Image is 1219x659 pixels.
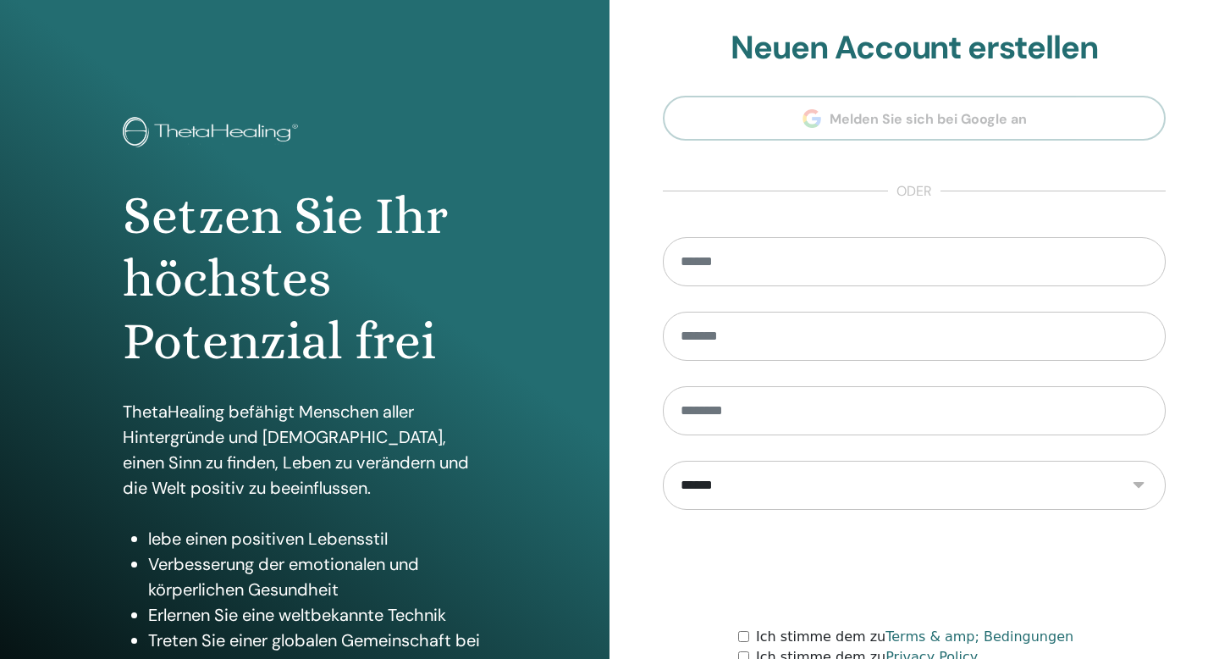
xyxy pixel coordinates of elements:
label: Ich stimme dem zu [756,627,1073,647]
li: Verbesserung der emotionalen und körperlichen Gesundheit [148,551,487,602]
span: oder [888,181,940,202]
li: Treten Sie einer globalen Gemeinschaft bei [148,628,487,653]
li: Erlernen Sie eine weltbekannte Technik [148,602,487,628]
h1: Setzen Sie Ihr höchstes Potenzial frei [123,185,487,374]
iframe: reCAPTCHA [786,535,1043,601]
h2: Neuen Account erstellen [663,29,1166,68]
p: ThetaHealing befähigt Menschen aller Hintergründe und [DEMOGRAPHIC_DATA], einen Sinn zu finden, L... [123,399,487,501]
a: Terms & amp; Bedingungen [885,629,1073,645]
li: lebe einen positiven Lebensstil [148,526,487,551]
